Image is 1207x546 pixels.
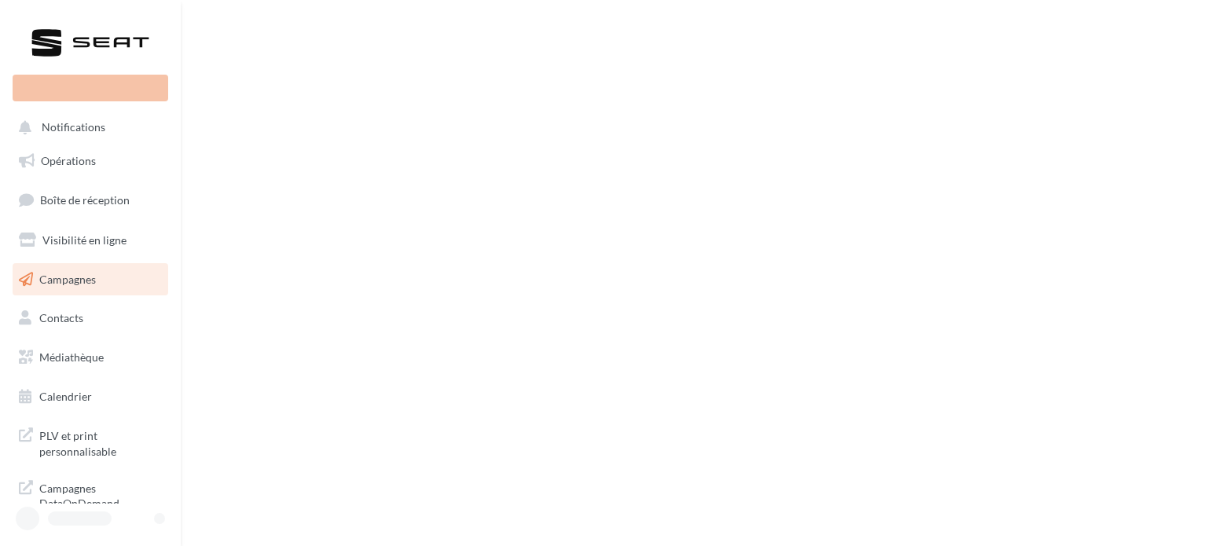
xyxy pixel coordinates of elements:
span: Campagnes DataOnDemand [39,478,162,511]
a: Médiathèque [9,341,171,374]
span: Visibilité en ligne [42,233,127,247]
a: PLV et print personnalisable [9,419,171,465]
a: Calendrier [9,380,171,413]
div: Nouvelle campagne [13,75,168,101]
a: Campagnes DataOnDemand [9,471,171,518]
span: Contacts [39,311,83,324]
span: Opérations [41,154,96,167]
a: Contacts [9,302,171,335]
span: Boîte de réception [40,193,130,207]
span: Notifications [42,121,105,134]
a: Visibilité en ligne [9,224,171,257]
span: Campagnes [39,272,96,285]
span: Calendrier [39,390,92,403]
a: Campagnes [9,263,171,296]
a: Boîte de réception [9,183,171,217]
a: Opérations [9,145,171,178]
span: Médiathèque [39,350,104,364]
span: PLV et print personnalisable [39,425,162,459]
